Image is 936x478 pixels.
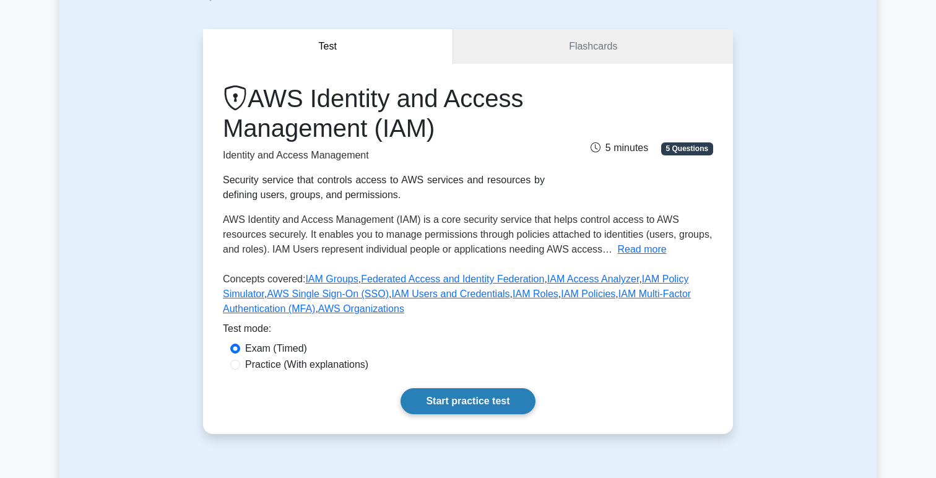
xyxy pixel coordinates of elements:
[561,289,615,299] a: IAM Policies
[591,142,648,153] span: 5 minutes
[391,289,509,299] a: IAM Users and Credentials
[223,148,545,163] p: Identity and Access Management
[223,214,712,254] span: AWS Identity and Access Management (IAM) is a core security service that helps control access to ...
[361,274,544,284] a: Federated Access and Identity Federation
[203,29,453,64] button: Test
[223,84,545,143] h1: AWS Identity and Access Management (IAM)
[547,274,639,284] a: IAM Access Analyzer
[513,289,558,299] a: IAM Roles
[618,242,667,257] button: Read more
[245,357,368,372] label: Practice (With explanations)
[661,142,713,155] span: 5 Questions
[223,272,713,321] p: Concepts covered: , , , , , , , , ,
[305,274,358,284] a: IAM Groups
[318,303,404,314] a: AWS Organizations
[245,341,307,356] label: Exam (Timed)
[453,29,733,64] a: Flashcards
[223,321,713,341] div: Test mode:
[401,388,535,414] a: Start practice test
[223,173,545,202] div: Security service that controls access to AWS services and resources by defining users, groups, an...
[267,289,389,299] a: AWS Single Sign-On (SSO)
